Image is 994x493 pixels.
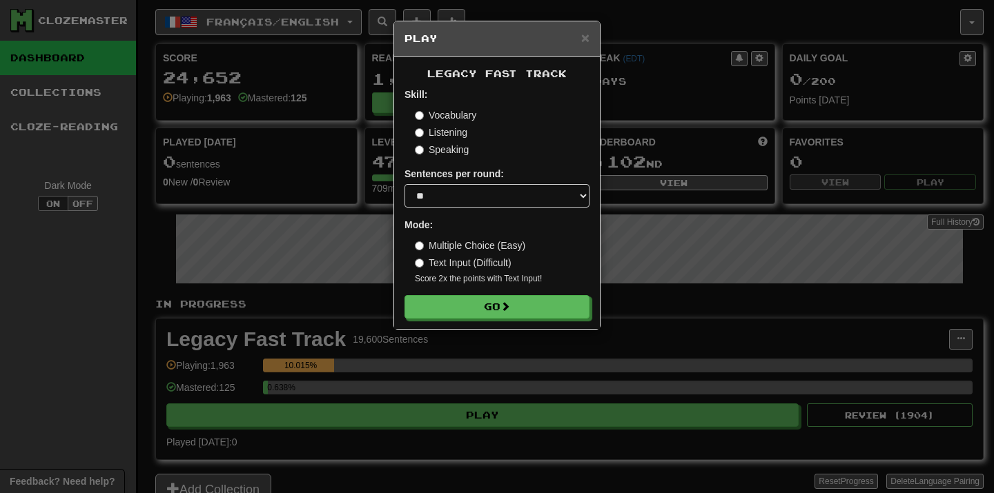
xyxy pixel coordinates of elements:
[415,259,424,268] input: Text Input (Difficult)
[415,143,469,157] label: Speaking
[405,32,589,46] h5: Play
[405,295,589,319] button: Go
[405,167,504,181] label: Sentences per round:
[415,241,424,250] input: Multiple Choice (Easy)
[405,89,427,100] strong: Skill:
[415,111,424,120] input: Vocabulary
[415,108,476,122] label: Vocabulary
[415,273,589,285] small: Score 2x the points with Text Input !
[415,128,424,137] input: Listening
[415,239,525,252] label: Multiple Choice (Easy)
[581,30,589,46] span: ×
[581,30,589,45] button: Close
[405,219,433,230] strong: Mode:
[415,256,511,270] label: Text Input (Difficult)
[427,68,567,79] span: Legacy Fast Track
[415,125,467,139] label: Listening
[415,145,424,154] input: Speaking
